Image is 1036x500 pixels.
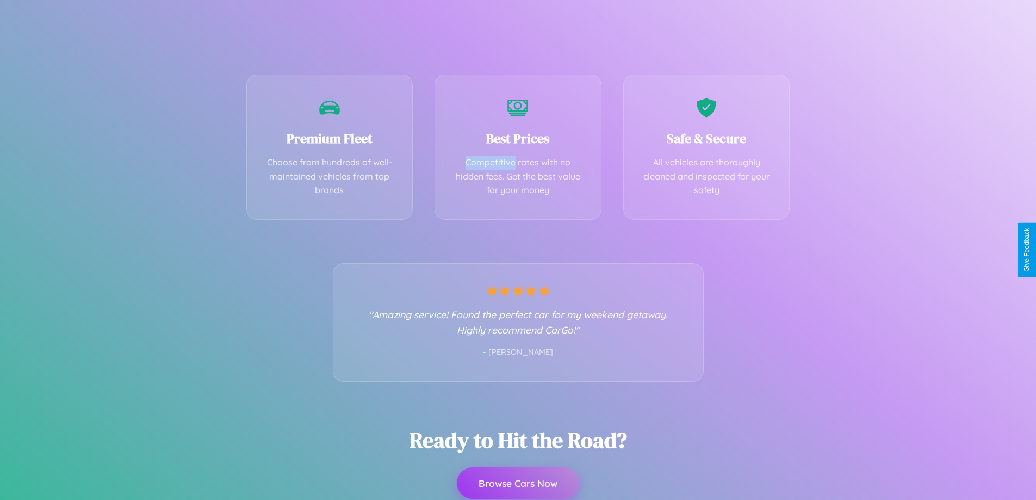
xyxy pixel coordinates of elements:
p: Competitive rates with no hidden fees. Get the best value for your money [451,156,585,197]
p: Choose from hundreds of well-maintained vehicles from top brands [263,156,396,197]
p: "Amazing service! Found the perfect car for my weekend getaway. Highly recommend CarGo!" [355,307,681,337]
p: - [PERSON_NAME] [355,345,681,360]
h3: Safe & Secure [640,129,773,147]
button: Browse Cars Now [457,467,579,499]
div: Give Feedback [1023,228,1031,272]
h3: Premium Fleet [263,129,396,147]
p: All vehicles are thoroughly cleaned and inspected for your safety [640,156,773,197]
h2: Ready to Hit the Road? [410,425,627,455]
h3: Best Prices [451,129,585,147]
